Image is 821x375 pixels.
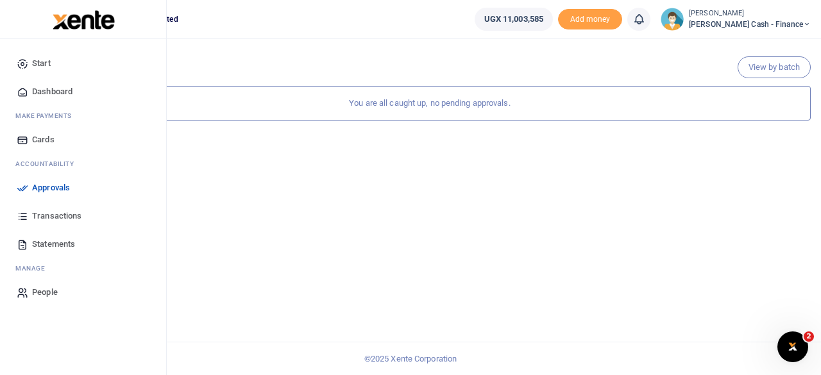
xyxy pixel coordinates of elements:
[738,56,811,78] a: View by batch
[32,210,81,222] span: Transactions
[22,263,46,273] span: anage
[558,9,622,30] span: Add money
[32,286,58,299] span: People
[32,85,72,98] span: Dashboard
[689,8,811,19] small: [PERSON_NAME]
[10,202,156,230] a: Transactions
[10,126,156,154] a: Cards
[10,154,156,174] li: Ac
[475,8,553,31] a: UGX 11,003,585
[51,14,115,24] a: logo-small logo-large logo-large
[484,13,543,26] span: UGX 11,003,585
[10,106,156,126] li: M
[661,8,811,31] a: profile-user [PERSON_NAME] [PERSON_NAME] Cash - Finance
[10,278,156,306] a: People
[558,13,622,23] a: Add money
[22,111,72,121] span: ake Payments
[53,10,115,29] img: logo-large
[32,181,70,194] span: Approvals
[25,159,74,169] span: countability
[661,8,684,31] img: profile-user
[10,174,156,202] a: Approvals
[10,258,156,278] li: M
[558,9,622,30] li: Toup your wallet
[10,78,156,106] a: Dashboard
[10,49,156,78] a: Start
[10,230,156,258] a: Statements
[49,55,811,69] h4: Pending your approval
[804,331,814,342] span: 2
[49,86,811,121] div: You are all caught up, no pending approvals.
[32,238,75,251] span: Statements
[777,331,808,362] iframe: Intercom live chat
[470,8,558,31] li: Wallet ballance
[689,19,811,30] span: [PERSON_NAME] Cash - Finance
[32,57,51,70] span: Start
[32,133,55,146] span: Cards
